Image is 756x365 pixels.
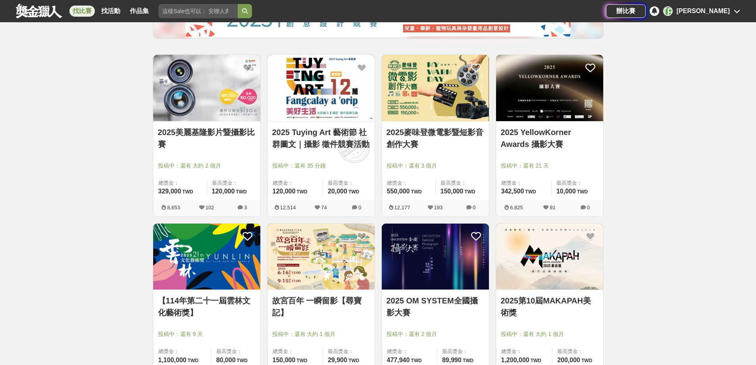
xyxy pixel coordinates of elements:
span: 550,000 [387,188,410,195]
span: 329,000 [158,188,181,195]
span: TWD [411,189,421,195]
span: 總獎金： [501,179,546,187]
a: 2025麥味登微電影暨短影音創作大賽 [387,126,484,150]
span: 10,000 [556,188,576,195]
span: 1,100,000 [158,357,187,363]
img: Cover Image [267,224,375,290]
span: 120,000 [212,188,235,195]
span: 總獎金： [501,348,548,355]
img: Cover Image [382,55,489,121]
div: [PERSON_NAME] [663,6,673,16]
a: 找比賽 [69,6,95,17]
span: 最高獎金： [557,348,598,355]
span: 0 [358,205,361,211]
a: 找活動 [98,6,123,17]
span: 80,000 [216,357,236,363]
span: 3 [244,205,247,211]
span: TWD [525,189,536,195]
span: 最高獎金： [556,179,598,187]
span: 投稿中：還有 3 個月 [387,162,484,170]
span: 1,200,000 [501,357,529,363]
img: Cover Image [496,224,603,290]
span: 最高獎金： [216,348,256,355]
span: 投稿中：還有 大約 1 個月 [501,330,598,338]
img: Cover Image [382,224,489,290]
span: 投稿中：還有 2 個月 [387,330,484,338]
input: 這樣Sale也可以： 安聯人壽創意銷售法募集 [158,4,238,18]
span: 總獎金： [387,179,431,187]
span: TWD [182,189,193,195]
span: 總獎金： [387,348,432,355]
span: TWD [296,358,307,363]
span: 6,825 [510,205,523,211]
span: TWD [463,358,473,363]
div: [PERSON_NAME] [677,6,730,16]
span: 193 [434,205,443,211]
span: 150,000 [273,357,296,363]
span: 最高獎金： [328,348,370,355]
span: 102 [206,205,214,211]
img: Cover Image [153,55,260,121]
span: 12,514 [280,205,296,211]
a: 故宮百年 一瞬留影【尋寶記】 [272,295,370,319]
a: 2025美麗基隆影片暨攝影比賽 [158,126,256,150]
span: 477,940 [387,357,410,363]
a: 辦比賽 [606,4,646,18]
span: 總獎金： [273,179,318,187]
span: TWD [348,358,359,363]
span: 0 [587,205,590,211]
a: 2025 OM SYSTEM全國攝影大賽 [387,295,484,319]
span: 總獎金： [158,348,206,355]
span: 總獎金： [273,348,318,355]
span: TWD [577,189,588,195]
span: TWD [237,358,248,363]
span: 91 [550,205,555,211]
img: Cover Image [153,224,260,290]
span: 120,000 [273,188,296,195]
a: 2025 YellowKorner Awards 攝影大賽 [501,126,598,150]
span: 最高獎金： [442,348,484,355]
span: 342,500 [501,188,524,195]
span: 投稿中：還有 大約 2 個月 [158,162,256,170]
span: 投稿中：還有 35 分鐘 [272,162,370,170]
span: 74 [321,205,327,211]
span: TWD [296,189,307,195]
img: Cover Image [267,55,375,121]
span: TWD [464,189,475,195]
span: 0 [473,205,475,211]
span: 投稿中：還有 9 天 [158,330,256,338]
span: 8,653 [167,205,180,211]
span: 200,000 [557,357,580,363]
span: TWD [531,358,541,363]
span: 投稿中：還有 大約 1 個月 [272,330,370,338]
span: 12,177 [394,205,410,211]
img: Cover Image [496,55,603,121]
a: 【114年第二十一屆雲林文化藝術獎】 [158,295,256,319]
span: TWD [411,358,421,363]
span: TWD [188,358,198,363]
span: 20,000 [328,188,347,195]
span: 最高獎金： [441,179,484,187]
span: TWD [236,189,246,195]
span: 總獎金： [158,179,202,187]
a: 2025第10屆MAKAPAH美術獎 [501,295,598,319]
span: TWD [348,189,359,195]
span: 29,900 [328,357,347,363]
span: TWD [581,358,592,363]
a: 作品集 [127,6,152,17]
span: 150,000 [441,188,464,195]
a: 2025 Tuying Art 藝術節 社群圖文｜攝影 徵件競賽活動 [272,126,370,150]
span: 最高獎金： [328,179,370,187]
span: 最高獎金： [212,179,256,187]
span: 89,990 [442,357,462,363]
span: 投稿中：還有 21 天 [501,162,598,170]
